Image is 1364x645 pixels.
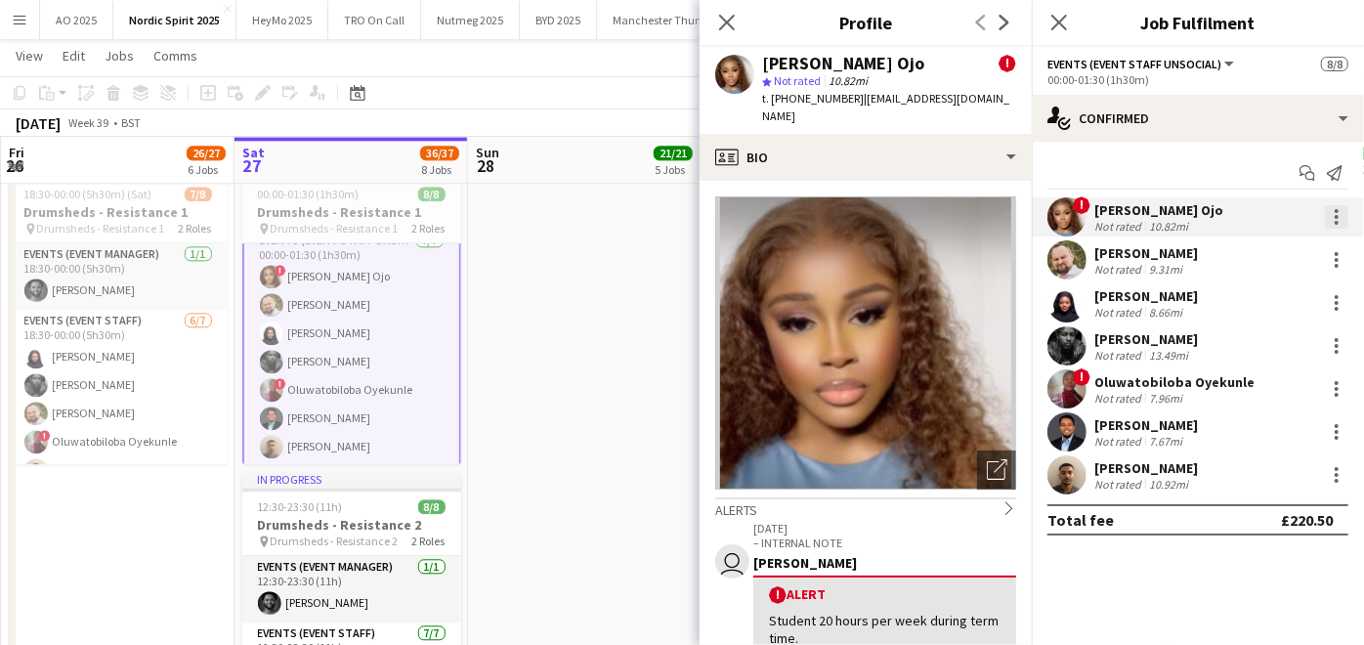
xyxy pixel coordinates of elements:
[1094,262,1145,277] div: Not rated
[236,1,328,39] button: HeyMo 2025
[753,536,1016,550] p: – INTERNAL NOTE
[753,554,1016,572] div: [PERSON_NAME]
[1094,459,1198,477] div: [PERSON_NAME]
[418,499,446,514] span: 8/8
[258,187,360,201] span: 00:00-01:30 (1h30m)
[105,47,134,64] span: Jobs
[418,187,446,201] span: 8/8
[774,73,821,88] span: Not rated
[1047,57,1237,71] button: Events (Event Staff Unsocial)
[9,243,228,310] app-card-role: Events (Event Manager)1/118:30-00:00 (5h30m)[PERSON_NAME]
[1094,244,1198,262] div: [PERSON_NAME]
[769,586,787,604] span: !
[700,10,1032,35] h3: Profile
[1047,57,1221,71] span: Events (Event Staff Unsocial)
[421,162,458,177] div: 8 Jobs
[700,134,1032,181] div: Bio
[16,47,43,64] span: View
[242,203,461,221] h3: Drumsheds - Resistance 1
[977,451,1016,490] div: Open photos pop-in
[242,472,461,488] div: In progress
[1094,305,1145,320] div: Not rated
[258,499,343,514] span: 12:30-23:30 (11h)
[520,1,597,39] button: BYD 2025
[1145,348,1192,363] div: 13.49mi
[9,175,228,464] app-job-card: 18:30-00:00 (5h30m) (Sat)7/8Drumsheds - Resistance 1 Drumsheds - Resistance 12 RolesEvents (Event...
[1145,262,1186,277] div: 9.31mi
[1094,348,1145,363] div: Not rated
[999,55,1016,72] span: !
[1094,373,1255,391] div: Oluwatobiloba Oyekunle
[1145,219,1192,234] div: 10.82mi
[769,585,1001,604] div: Alert
[1094,477,1145,492] div: Not rated
[1094,287,1198,305] div: [PERSON_NAME]
[242,516,461,534] h3: Drumsheds - Resistance 2
[187,146,226,160] span: 26/27
[1145,305,1186,320] div: 8.66mi
[153,47,197,64] span: Comms
[715,196,1016,490] img: Crew avatar or photo
[37,221,165,236] span: Drumsheds - Resistance 1
[242,556,461,623] app-card-role: Events (Event Manager)1/112:30-23:30 (11h)[PERSON_NAME]
[762,91,1009,123] span: | [EMAIL_ADDRESS][DOMAIN_NAME]
[1094,219,1145,234] div: Not rated
[762,55,924,72] div: [PERSON_NAME] Ojo
[412,534,446,548] span: 2 Roles
[1145,391,1186,406] div: 7.96mi
[39,430,51,442] span: !
[113,1,236,39] button: Nordic Spirit 2025
[188,162,225,177] div: 6 Jobs
[1094,416,1198,434] div: [PERSON_NAME]
[242,144,265,161] span: Sat
[275,378,286,390] span: !
[1047,510,1114,530] div: Total fee
[1094,391,1145,406] div: Not rated
[1094,434,1145,449] div: Not rated
[420,146,459,160] span: 36/37
[655,162,692,177] div: 5 Jobs
[825,73,872,88] span: 10.82mi
[1073,196,1090,214] span: !
[1145,434,1186,449] div: 7.67mi
[24,187,152,201] span: 18:30-00:00 (5h30m) (Sat)
[64,115,113,130] span: Week 39
[1073,368,1090,386] span: !
[1321,57,1348,71] span: 8/8
[146,43,205,68] a: Comms
[654,146,693,160] span: 21/21
[63,47,85,64] span: Edit
[40,1,113,39] button: AO 2025
[473,154,499,177] span: 28
[753,521,1016,536] p: [DATE]
[179,221,212,236] span: 2 Roles
[1094,330,1198,348] div: [PERSON_NAME]
[715,497,1016,519] div: Alerts
[421,1,520,39] button: Nutmeg 2025
[271,221,399,236] span: Drumsheds - Resistance 1
[1032,95,1364,142] div: Confirmed
[242,175,461,464] app-job-card: 00:00-01:30 (1h30m)8/8Drumsheds - Resistance 1 Drumsheds - Resistance 12 RolesEvents (Event Manag...
[1047,72,1348,87] div: 00:00-01:30 (1h30m)
[1094,201,1223,219] div: [PERSON_NAME] Ojo
[328,1,421,39] button: TRO On Call
[9,310,228,546] app-card-role: Events (Event Staff)6/718:30-00:00 (5h30m)[PERSON_NAME][PERSON_NAME][PERSON_NAME]!Oluwatobiloba O...
[1281,510,1333,530] div: £220.50
[9,144,24,161] span: Fri
[1145,477,1192,492] div: 10.92mi
[242,228,461,468] app-card-role: Events (Event Staff Unsocial)7/700:00-01:30 (1h30m)![PERSON_NAME] Ojo[PERSON_NAME][PERSON_NAME][P...
[476,144,499,161] span: Sun
[8,43,51,68] a: View
[16,113,61,133] div: [DATE]
[9,203,228,221] h3: Drumsheds - Resistance 1
[275,265,286,277] span: !
[97,43,142,68] a: Jobs
[6,154,24,177] span: 26
[597,1,760,39] button: Manchester Thunder 2025
[55,43,93,68] a: Edit
[121,115,141,130] div: BST
[185,187,212,201] span: 7/8
[1032,10,1364,35] h3: Job Fulfilment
